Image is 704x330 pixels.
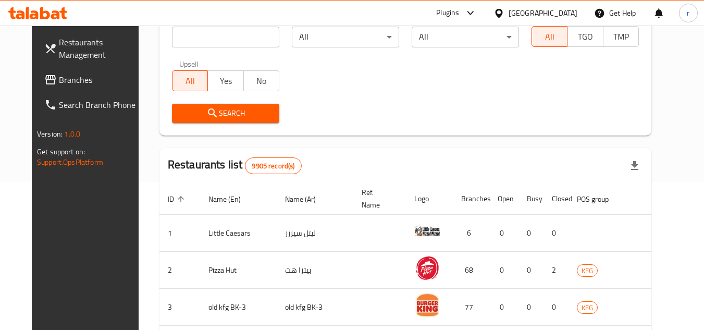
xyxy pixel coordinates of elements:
span: Name (En) [208,193,254,205]
a: Branches [36,67,150,92]
td: 0 [489,215,518,252]
td: بيتزا هت [277,252,353,289]
span: Restaurants Management [59,36,141,61]
div: Export file [622,153,647,178]
span: POS group [577,193,622,205]
button: TMP [603,26,639,47]
span: 9905 record(s) [245,161,301,171]
th: Busy [518,183,544,215]
td: old kfg BK-3 [200,289,277,326]
div: All [292,27,399,47]
td: 0 [518,215,544,252]
button: All [172,70,208,91]
span: Branches [59,74,141,86]
td: 0 [544,289,569,326]
span: Version: [37,127,63,141]
span: Name (Ar) [285,193,329,205]
span: KFG [577,265,597,277]
td: Pizza Hut [200,252,277,289]
td: 3 [159,289,200,326]
img: old kfg BK-3 [414,292,440,318]
span: Ref. Name [362,186,393,211]
span: All [536,29,563,44]
th: Branches [453,183,489,215]
label: Upsell [179,60,199,67]
span: KFG [577,302,597,314]
td: 2 [544,252,569,289]
td: 0 [489,289,518,326]
span: TMP [608,29,635,44]
span: Search Branch Phone [59,99,141,111]
a: Restaurants Management [36,30,150,67]
td: 0 [518,252,544,289]
span: TGO [572,29,599,44]
span: No [248,74,275,89]
button: Search [172,104,279,123]
div: All [412,27,519,47]
td: old kfg BK-3 [277,289,353,326]
td: 6 [453,215,489,252]
button: Yes [207,70,243,91]
td: Little Caesars [200,215,277,252]
img: Pizza Hut [414,255,440,281]
td: ليتل سيزرز [277,215,353,252]
td: 77 [453,289,489,326]
th: Logo [406,183,453,215]
button: All [532,26,567,47]
td: 68 [453,252,489,289]
span: Yes [212,74,239,89]
a: Search Branch Phone [36,92,150,117]
div: Total records count [245,157,301,174]
a: Support.OpsPlatform [37,155,103,169]
img: Little Caesars [414,218,440,244]
button: No [243,70,279,91]
h2: Restaurants list [168,157,302,174]
span: All [177,74,204,89]
span: r [687,7,689,19]
button: TGO [567,26,603,47]
div: [GEOGRAPHIC_DATA] [509,7,577,19]
td: 2 [159,252,200,289]
span: Search [180,107,271,120]
span: 1.0.0 [64,127,80,141]
th: Closed [544,183,569,215]
span: Get support on: [37,145,85,158]
input: Search for restaurant name or ID.. [172,27,279,47]
th: Open [489,183,518,215]
td: 1 [159,215,200,252]
td: 0 [518,289,544,326]
td: 0 [544,215,569,252]
div: Plugins [436,7,459,19]
td: 0 [489,252,518,289]
span: ID [168,193,188,205]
